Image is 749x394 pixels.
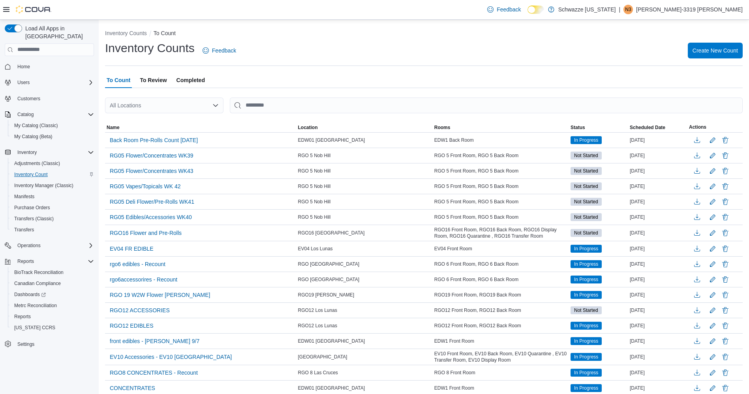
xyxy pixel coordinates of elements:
span: Manifests [11,192,94,201]
span: [US_STATE] CCRS [14,325,55,331]
a: Feedback [199,43,239,58]
span: Name [107,124,120,131]
div: RGO16 Front Room, RGO16 Back Room, RGO16 Display Room, RGO16 Quarantine , RGO16 Transfer Room [433,225,569,241]
button: RG05 Deli Flower/Pre-Rolls WK41 [107,196,197,208]
span: Users [14,78,94,87]
a: Inventory Count [11,170,51,179]
span: Inventory [17,149,37,156]
div: [DATE] [628,166,687,176]
button: To Count [154,30,176,36]
button: rgo6 edibles - Recount [107,258,169,270]
span: Settings [14,339,94,349]
span: Inventory [14,148,94,157]
span: In Progress [571,322,602,330]
span: RGO19 [PERSON_NAME] [298,292,355,298]
span: Back Room Pre-Rolls Count [DATE] [110,136,198,144]
button: Home [2,61,97,72]
span: Not Started [574,152,598,159]
button: Edit count details [708,258,717,270]
button: RG05 Vapes/Topicals WK 42 [107,180,184,192]
span: Inventory Manager (Classic) [14,182,73,189]
div: [DATE] [628,352,687,362]
button: Create New Count [688,43,743,58]
a: Adjustments (Classic) [11,159,63,168]
span: Customers [14,94,94,103]
span: EDW01 [GEOGRAPHIC_DATA] [298,338,365,344]
span: Rooms [434,124,451,131]
button: Catalog [14,110,37,119]
span: In Progress [574,369,598,376]
span: EV10 Accessories - EV10 [GEOGRAPHIC_DATA] [110,353,232,361]
button: rgo6accessorires - Recount [107,274,180,285]
button: Edit count details [708,320,717,332]
button: Reports [14,257,37,266]
span: RGO 5 Nob Hill [298,168,331,174]
span: Not Started [574,307,598,314]
span: Not Started [571,306,602,314]
a: BioTrack Reconciliation [11,268,67,277]
a: Settings [14,340,38,349]
button: Delete [721,151,730,160]
span: My Catalog (Beta) [14,133,53,140]
span: In Progress [571,291,602,299]
div: RGO12 Front Room, RGO12 Back Room [433,321,569,330]
span: Inventory Count [11,170,94,179]
button: Name [105,123,297,132]
span: Home [14,62,94,71]
h1: Inventory Counts [105,40,195,56]
div: [DATE] [628,321,687,330]
div: [DATE] [628,228,687,238]
input: Dark Mode [527,6,544,14]
button: Scheduled Date [628,123,687,132]
button: Delete [721,275,730,284]
a: My Catalog (Beta) [11,132,56,141]
button: Users [2,77,97,88]
span: In Progress [571,136,602,144]
a: Dashboards [8,289,97,300]
button: RGO16 Flower and Pre-Rolls [107,227,185,239]
div: EDW1 Back Room [433,135,569,145]
span: RGO 5 Nob Hill [298,183,331,189]
div: EDW1 Front Room [433,336,569,346]
span: Settings [17,341,34,347]
div: RGO 5 Front Room, RGO 5 Back Room [433,151,569,160]
div: RGO 5 Front Room, RGO 5 Back Room [433,166,569,176]
span: RG05 Edibles/Accessories WK40 [110,213,192,221]
span: Transfers [14,227,34,233]
button: Delete [721,197,730,206]
button: Delete [721,166,730,176]
span: RGO 8 Las Cruces [298,370,338,376]
button: Users [14,78,33,87]
span: RGO 5 Nob Hill [298,152,331,159]
span: RG05 Vapes/Topicals WK 42 [110,182,181,190]
button: Open list of options [212,102,219,109]
a: Transfers [11,225,37,235]
button: RGO12 ACCESSORIES [107,304,173,316]
span: RGO12 Los Lunas [298,307,337,313]
button: Edit count details [708,180,717,192]
button: Canadian Compliance [8,278,97,289]
span: Manifests [14,193,34,200]
button: Edit count details [708,243,717,255]
span: RGO12 Los Lunas [298,323,337,329]
button: RG05 Flower/Concentrates WK43 [107,165,197,177]
span: My Catalog (Beta) [11,132,94,141]
a: My Catalog (Classic) [11,121,61,130]
span: CONCENTRATES [110,384,155,392]
a: Metrc Reconciliation [11,301,60,310]
span: Transfers (Classic) [14,216,54,222]
span: In Progress [571,276,602,283]
button: Delete [721,383,730,393]
span: Location [298,124,318,131]
div: [DATE] [628,290,687,300]
span: RG05 Flower/Concentrates WK39 [110,152,193,159]
div: [DATE] [628,182,687,191]
button: Edit count details [708,335,717,347]
button: Delete [721,259,730,269]
button: Inventory [14,148,40,157]
a: Inventory Manager (Classic) [11,181,77,190]
span: In Progress [574,245,598,252]
span: RG05 Flower/Concentrates WK43 [110,167,193,175]
button: RGO12 EDIBLES [107,320,157,332]
a: Dashboards [11,290,49,299]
